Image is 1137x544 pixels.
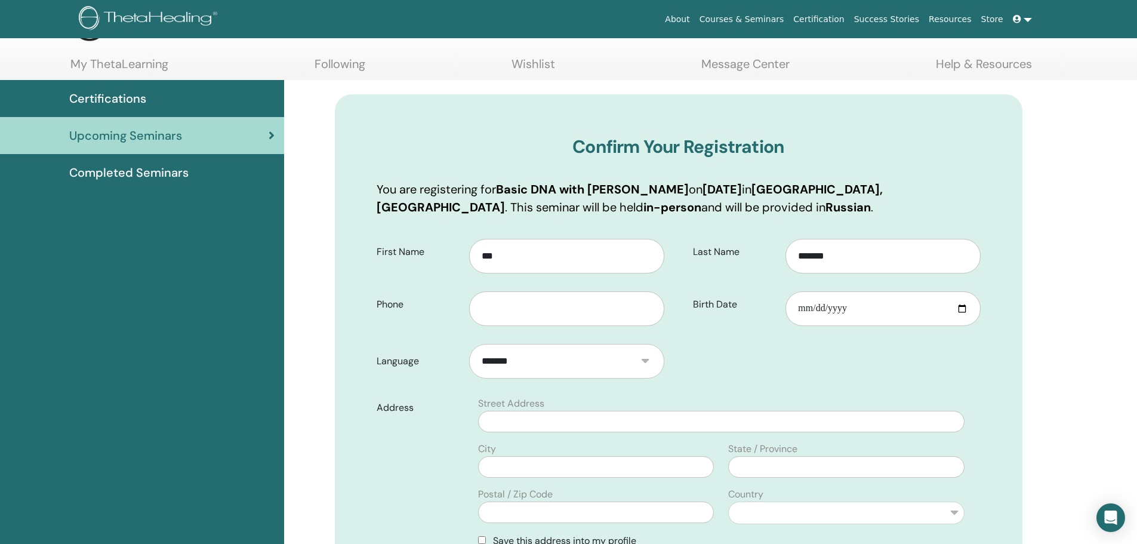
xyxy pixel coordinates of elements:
[377,136,981,158] h3: Confirm Your Registration
[1096,503,1125,532] div: Open Intercom Messenger
[976,8,1008,30] a: Store
[69,127,182,145] span: Upcoming Seminars
[368,241,470,263] label: First Name
[684,293,786,316] label: Birth Date
[69,90,146,107] span: Certifications
[368,350,470,373] label: Language
[936,57,1032,80] a: Help & Resources
[701,57,790,80] a: Message Center
[825,199,871,215] b: Russian
[684,241,786,263] label: Last Name
[70,57,168,80] a: My ThetaLearning
[660,8,694,30] a: About
[496,182,689,197] b: Basic DNA with [PERSON_NAME]
[377,180,981,216] p: You are registering for on in . This seminar will be held and will be provided in .
[478,397,544,411] label: Street Address
[643,199,701,215] b: in-person
[315,57,365,80] a: Following
[788,8,849,30] a: Certification
[512,57,555,80] a: Wishlist
[368,397,472,419] label: Address
[478,487,553,502] label: Postal / Zip Code
[69,164,189,182] span: Completed Seminars
[695,8,789,30] a: Courses & Seminars
[728,487,763,502] label: Country
[702,182,742,197] b: [DATE]
[924,8,976,30] a: Resources
[368,293,470,316] label: Phone
[849,8,924,30] a: Success Stories
[728,442,797,456] label: State / Province
[79,6,221,33] img: logo.png
[478,442,496,456] label: City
